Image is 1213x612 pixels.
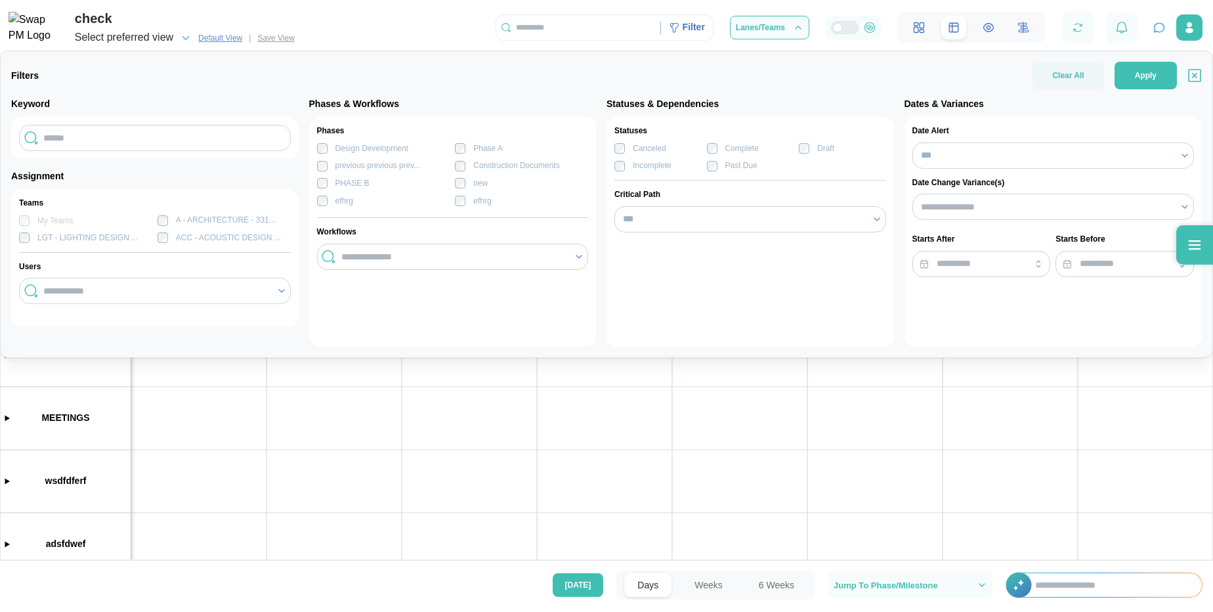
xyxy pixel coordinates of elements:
[1187,68,1202,83] button: Close
[1150,18,1168,37] button: Open project assistant
[473,195,491,208] div: efhrg
[317,125,589,137] div: Phases
[1055,233,1194,246] div: Starts Before
[473,160,559,172] div: Construction Documents
[1069,18,1087,37] button: Refresh Grid
[198,32,242,45] span: Default View
[912,177,1195,189] div: Date Change Variance(s)
[30,215,73,226] label: My Teams
[335,177,370,190] div: PHASE B
[473,177,488,190] div: new
[828,572,992,598] button: Jump To Phase/Milestone
[176,214,276,227] div: A - ARCHITECTURE - 331...
[19,261,291,273] div: Users
[11,169,299,184] div: Assignment
[11,69,39,83] div: Filters
[614,125,886,137] div: Statuses
[1006,573,1202,598] div: +
[335,142,408,155] div: Design Development
[1032,62,1103,89] button: Clear All
[606,97,894,112] div: Statuses & Dependencies
[75,9,300,29] div: check
[817,142,834,155] div: Draft
[473,142,503,155] div: Phase A
[37,232,138,244] div: LGT - LIGHTING DESIGN ...
[746,573,807,597] button: 6 Weeks
[633,142,666,155] div: Canceled
[683,20,705,35] div: Filter
[19,197,291,209] div: Teams
[1135,62,1157,89] span: Apply
[249,32,251,45] div: |
[912,233,1051,246] div: Starts After
[904,97,1202,112] div: Dates & Variances
[614,188,886,201] div: Critical Path
[75,29,192,47] button: Select preferred view
[725,160,757,172] div: Past Due
[1052,62,1084,89] span: Clear All
[912,125,1195,137] div: Date Alert
[317,226,589,238] div: Workflows
[565,574,591,596] span: [DATE]
[681,573,736,597] button: Weeks
[624,573,671,597] button: Days
[736,24,785,32] span: Lanes/Teams
[730,16,809,39] button: Lanes/Teams
[193,31,247,45] button: Default View
[553,573,604,597] button: [DATE]
[335,195,353,208] div: efhrg
[1115,62,1177,89] button: Apply
[75,30,173,46] div: Select preferred view
[661,16,713,39] div: Filter
[176,232,281,244] div: ACC - ACOUSTIC DESIGN ...
[11,97,299,112] div: Keyword
[834,581,938,590] span: Jump To Phase/Milestone
[633,160,671,172] div: Incomplete
[335,160,421,172] div: previous previous prev...
[9,12,62,45] img: Swap PM Logo
[725,142,759,155] div: Complete
[309,97,597,112] div: Phases & Workflows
